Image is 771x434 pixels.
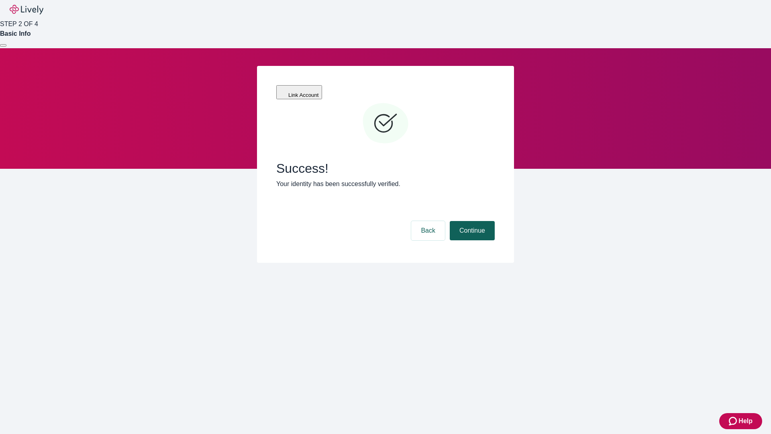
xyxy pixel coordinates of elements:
img: Lively [10,5,43,14]
span: Success! [276,161,495,176]
button: Continue [450,221,495,240]
button: Back [411,221,445,240]
button: Zendesk support iconHelp [719,413,762,429]
svg: Checkmark icon [361,100,410,148]
p: Your identity has been successfully verified. [276,179,495,189]
svg: Zendesk support icon [729,416,738,426]
span: Help [738,416,753,426]
button: Link Account [276,85,322,99]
